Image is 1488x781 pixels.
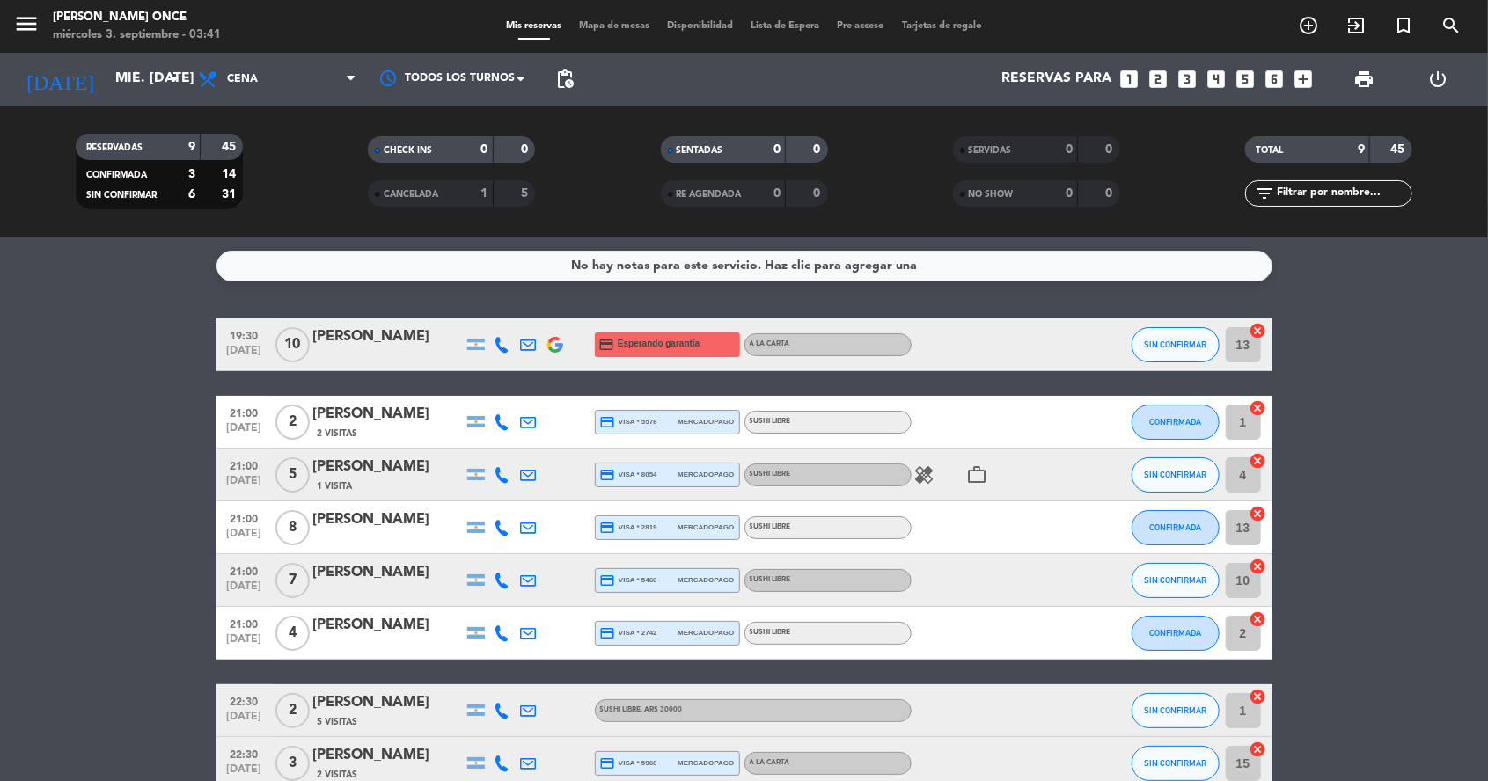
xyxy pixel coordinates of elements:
[222,188,239,201] strong: 31
[1401,53,1475,106] div: LOG OUT
[1066,143,1073,156] strong: 0
[223,475,267,495] span: [DATE]
[1149,417,1201,427] span: CONFIRMADA
[53,26,221,44] div: miércoles 3. septiembre - 03:41
[828,21,893,31] span: Pre-acceso
[1254,183,1275,204] i: filter_list
[188,168,195,180] strong: 3
[1149,628,1201,638] span: CONFIRMADA
[678,469,734,480] span: mercadopago
[1147,68,1169,91] i: looks_two
[1250,688,1267,705] i: cancel
[600,755,616,771] i: credit_card
[678,627,734,639] span: mercadopago
[571,256,917,276] div: No hay notas para este servicio. Haz clic para agregar una
[1440,15,1462,36] i: search
[1275,184,1411,203] input: Filtrar por nombre...
[967,464,988,485] i: work_outline
[600,625,657,641] span: visa * 2742
[1390,143,1408,156] strong: 45
[1250,505,1267,522] i: cancel
[600,467,657,483] span: visa * 8054
[1256,146,1283,155] span: TOTAL
[773,143,781,156] strong: 0
[641,706,683,713] span: , ARS 30000
[600,706,683,713] span: Sushi libre
[750,340,790,347] span: A LA CARTA
[275,510,310,545] span: 8
[969,190,1014,199] span: NO SHOW
[658,21,742,31] span: Disponibilidad
[678,416,734,427] span: mercadopago
[678,574,734,586] span: mercadopago
[497,21,570,31] span: Mis reservas
[600,414,616,430] i: credit_card
[313,456,463,478] div: [PERSON_NAME]
[1132,563,1220,598] button: SIN CONFIRMAR
[600,755,657,771] span: visa * 5960
[86,143,143,152] span: RESERVADAS
[600,467,616,483] i: credit_card
[188,188,195,201] strong: 6
[1393,15,1414,36] i: turned_in_not
[223,690,267,711] span: 22:30
[1250,741,1267,758] i: cancel
[1132,693,1220,728] button: SIN CONFIRMAR
[222,168,239,180] strong: 14
[223,743,267,763] span: 22:30
[1105,187,1116,200] strong: 0
[773,187,781,200] strong: 0
[223,560,267,580] span: 21:00
[1144,705,1206,715] span: SIN CONFIRMAR
[600,520,616,536] i: credit_card
[1144,758,1206,768] span: SIN CONFIRMAR
[1250,322,1267,339] i: cancel
[313,403,463,426] div: [PERSON_NAME]
[1292,68,1315,91] i: add_box
[1427,69,1448,90] i: power_settings_new
[313,744,463,767] div: [PERSON_NAME]
[318,479,353,493] span: 1 Visita
[750,418,791,425] span: Sushi libre
[227,73,258,85] span: Cena
[188,141,195,153] strong: 9
[1132,746,1220,781] button: SIN CONFIRMAR
[1263,68,1286,91] i: looks_6
[600,414,657,430] span: visa * 5578
[223,711,267,731] span: [DATE]
[318,427,358,441] span: 2 Visitas
[13,11,40,43] button: menu
[678,522,734,533] span: mercadopago
[481,187,488,200] strong: 1
[969,146,1012,155] span: SERVIDAS
[384,146,432,155] span: CHECK INS
[1001,71,1111,87] span: Reservas para
[223,507,267,528] span: 21:00
[1149,522,1201,532] span: CONFIRMADA
[275,457,310,493] span: 5
[1144,470,1206,479] span: SIN CONFIRMAR
[222,141,239,153] strong: 45
[1118,68,1140,91] i: looks_one
[86,191,157,200] span: SIN CONFIRMAR
[223,613,267,633] span: 21:00
[742,21,828,31] span: Lista de Espera
[1144,575,1206,585] span: SIN CONFIRMAR
[813,187,824,200] strong: 0
[13,60,106,99] i: [DATE]
[223,580,267,601] span: [DATE]
[1250,452,1267,470] i: cancel
[1132,327,1220,362] button: SIN CONFIRMAR
[313,508,463,531] div: [PERSON_NAME]
[164,69,185,90] i: arrow_drop_down
[750,629,791,636] span: Sushi libre
[554,69,575,90] span: pending_actions
[521,143,531,156] strong: 0
[313,561,463,584] div: [PERSON_NAME]
[275,746,310,781] span: 3
[384,190,438,199] span: CANCELADA
[1353,69,1374,90] span: print
[1144,339,1206,349] span: SIN CONFIRMAR
[223,422,267,442] span: [DATE]
[275,563,310,598] span: 7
